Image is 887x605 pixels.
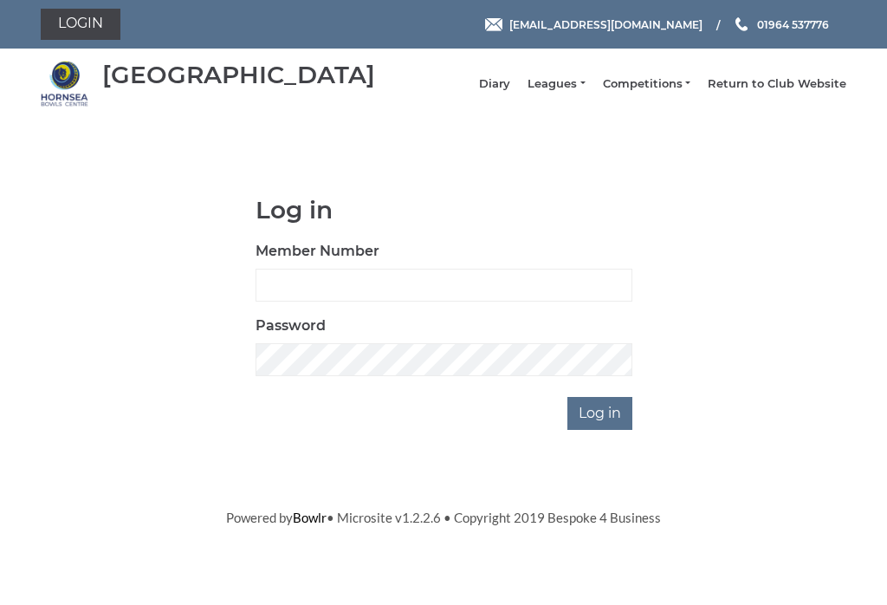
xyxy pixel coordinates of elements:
[509,17,702,30] span: [EMAIL_ADDRESS][DOMAIN_NAME]
[41,60,88,107] img: Hornsea Bowls Centre
[528,76,585,92] a: Leagues
[603,76,690,92] a: Competitions
[41,9,120,40] a: Login
[102,62,375,88] div: [GEOGRAPHIC_DATA]
[735,17,748,31] img: Phone us
[757,17,829,30] span: 01964 537776
[485,16,702,33] a: Email [EMAIL_ADDRESS][DOMAIN_NAME]
[567,397,632,430] input: Log in
[256,316,326,336] label: Password
[733,16,829,33] a: Phone us 01964 537776
[256,241,379,262] label: Member Number
[293,510,327,525] a: Bowlr
[479,76,510,92] a: Diary
[485,18,502,31] img: Email
[256,197,632,224] h1: Log in
[708,76,846,92] a: Return to Club Website
[226,510,661,525] span: Powered by • Microsite v1.2.2.6 • Copyright 2019 Bespoke 4 Business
